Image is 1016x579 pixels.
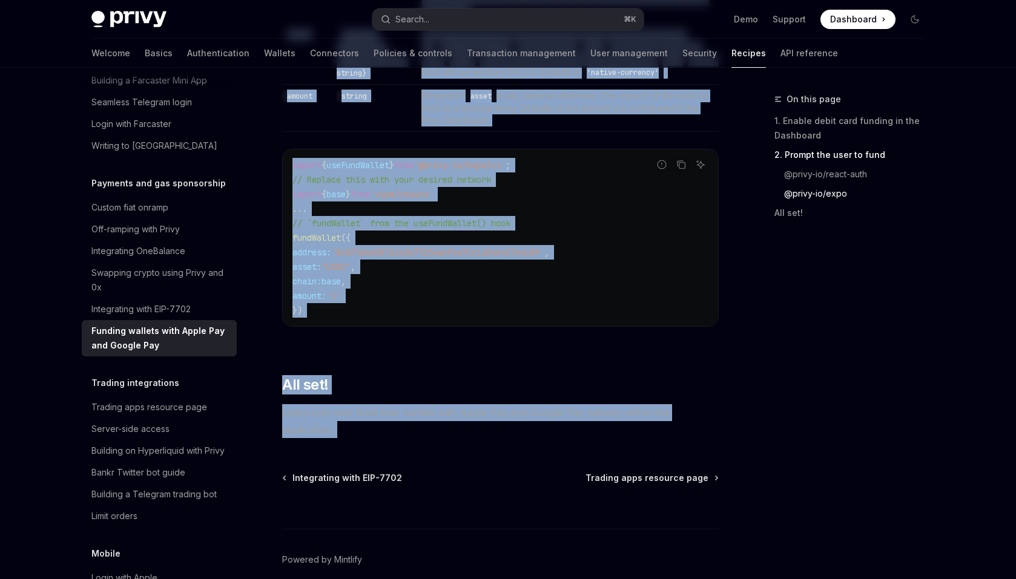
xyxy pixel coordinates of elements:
[417,85,719,132] td: Required if is set, optional otherwise. The amount of the asset to fund as a decimal string. Defa...
[82,262,237,298] a: Swapping crypto using Privy and 0x
[91,266,229,295] div: Swapping crypto using Privy and 0x
[374,39,452,68] a: Policies & controls
[91,222,180,237] div: Off-ramping with Privy
[586,472,708,484] span: Trading apps resource page
[731,39,766,68] a: Recipes
[91,443,225,458] div: Building on Hyperliquid with Privy
[326,160,389,171] span: useFundWallet
[82,396,237,418] a: Trading apps resource page
[145,39,173,68] a: Basics
[395,12,429,27] div: Search...
[351,189,370,200] span: from
[544,247,549,258] span: ,
[292,232,341,243] span: fundWallet
[506,160,510,171] span: ;
[693,157,708,172] button: Ask AI
[82,505,237,527] a: Limit orders
[292,290,326,301] span: amount:
[582,67,664,79] code: 'native-currency'
[292,174,491,185] span: // Replace this with your desired network
[774,165,934,184] a: @privy-io/react-auth
[787,92,841,106] span: On this page
[346,189,351,200] span: }
[322,276,341,287] span: base
[331,247,544,258] span: '0x2F3eb40872143b77D54a6f6e7Cc120464C764c09'
[91,95,192,110] div: Seamless Telegram login
[774,184,934,203] a: @privy-io/expo
[82,440,237,462] a: Building on Hyperliquid with Privy
[292,247,331,258] span: address:
[91,176,226,191] h5: Payments and gas sponsorship
[292,189,322,200] span: import
[820,10,896,29] a: Dashboard
[780,39,838,68] a: API reference
[82,91,237,113] a: Seamless Telegram login
[91,139,217,153] div: Writing to [GEOGRAPHIC_DATA]
[82,462,237,483] a: Bankr Twitter bot guide
[91,509,137,523] div: Limit orders
[282,554,362,566] a: Powered by Mintlify
[282,404,719,438] span: Users can now fund their wallets with Apple Pay and Google Pay natively within the application.
[654,157,670,172] button: Report incorrect code
[82,135,237,157] a: Writing to [GEOGRAPHIC_DATA]
[82,298,237,320] a: Integrating with EIP-7702
[351,261,355,272] span: ,
[292,203,307,214] span: ...
[82,320,237,356] a: Funding wallets with Apple Pay and Google Pay
[774,203,934,223] a: All set!
[467,39,576,68] a: Transaction management
[187,39,249,68] a: Authentication
[341,276,346,287] span: ,
[394,160,414,171] span: from
[326,290,341,301] span: '1'
[82,197,237,218] a: Custom fiat onramp
[414,160,506,171] span: '@privy-io/expo/ui'
[624,15,636,24] span: ⌘ K
[91,244,185,258] div: Integrating OneBalance
[586,472,717,484] a: Trading apps resource page
[337,90,372,102] code: string
[91,400,207,414] div: Trading apps resource page
[673,157,689,172] button: Copy the contents from the code block
[310,39,359,68] a: Connectors
[830,13,877,25] span: Dashboard
[283,472,402,484] a: Integrating with EIP-7702
[91,117,171,131] div: Login with Farcaster
[91,324,229,353] div: Funding wallets with Apple Pay and Google Pay
[282,375,328,394] span: All set!
[91,302,191,316] div: Integrating with EIP-7702
[466,90,496,102] code: asset
[292,160,322,171] span: import
[91,39,130,68] a: Welcome
[326,189,346,200] span: base
[682,39,717,68] a: Security
[82,240,237,262] a: Integrating OneBalance
[292,218,510,229] span: // `fundWallet` from the useFundWallet() hook
[91,11,167,28] img: dark logo
[773,13,806,25] a: Support
[322,261,351,272] span: "USDC"
[82,113,237,135] a: Login with Farcaster
[322,160,326,171] span: {
[322,189,326,200] span: {
[282,90,317,102] code: amount
[91,546,120,561] h5: Mobile
[264,39,295,68] a: Wallets
[82,418,237,440] a: Server-side access
[734,13,758,25] a: Demo
[91,487,217,502] div: Building a Telegram trading bot
[341,232,351,243] span: ({
[292,305,302,316] span: })
[91,200,168,215] div: Custom fiat onramp
[292,261,322,272] span: asset:
[91,376,179,390] h5: Trading integrations
[292,276,322,287] span: chain:
[590,39,668,68] a: User management
[91,465,185,480] div: Bankr Twitter bot guide
[774,111,934,145] a: 1. Enable debit card funding in the Dashboard
[905,10,925,29] button: Toggle dark mode
[370,189,433,200] span: 'viem/chains'
[82,483,237,505] a: Building a Telegram trading bot
[389,160,394,171] span: }
[82,218,237,240] a: Off-ramping with Privy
